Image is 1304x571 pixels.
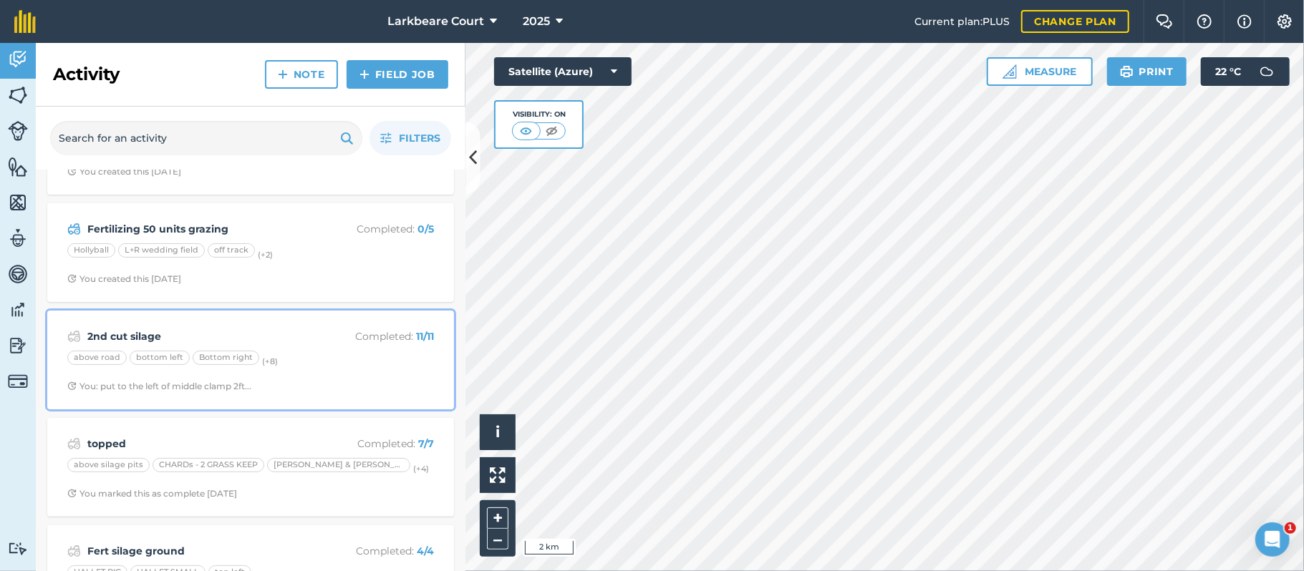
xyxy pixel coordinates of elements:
div: You created this [DATE] [67,166,181,177]
strong: Fertilizing 50 units grazing [87,221,314,237]
a: Fertilizing 50 units grazingCompleted: 0/5HollyballL+R wedding fieldoff track(+2)Clock with arrow... [56,212,445,293]
strong: 4 / 4 [417,545,434,557]
img: svg+xml;base64,PD94bWwgdmVyc2lvbj0iMS4wIiBlbmNvZGluZz0idXRmLTgiPz4KPCEtLSBHZW5lcmF0b3I6IEFkb2JlIE... [8,542,28,555]
small: (+ 8 ) [262,357,278,367]
img: svg+xml;base64,PHN2ZyB4bWxucz0iaHR0cDovL3d3dy53My5vcmcvMjAwMC9zdmciIHdpZHRoPSIxNCIgaGVpZ2h0PSIyNC... [278,66,288,83]
button: i [480,414,516,450]
img: svg+xml;base64,PHN2ZyB4bWxucz0iaHR0cDovL3d3dy53My5vcmcvMjAwMC9zdmciIHdpZHRoPSI1NiIgaGVpZ2h0PSI2MC... [8,84,28,106]
div: off track [208,243,255,258]
img: Ruler icon [1003,64,1017,79]
div: You: put to the left of middle clamp 2ft... [67,381,251,392]
div: CHARDs - 2 GRASS KEEP [153,458,264,472]
img: svg+xml;base64,PD94bWwgdmVyc2lvbj0iMS4wIiBlbmNvZGluZz0idXRmLTgiPz4KPCEtLSBHZW5lcmF0b3I6IEFkb2JlIE... [8,299,28,321]
span: Current plan : PLUS [914,14,1010,29]
div: above road [67,351,127,365]
button: 22 °C [1201,57,1290,86]
span: Larkbeare Court [387,13,484,30]
img: svg+xml;base64,PD94bWwgdmVyc2lvbj0iMS4wIiBlbmNvZGluZz0idXRmLTgiPz4KPCEtLSBHZW5lcmF0b3I6IEFkb2JlIE... [67,542,81,560]
button: Filters [370,121,451,155]
button: Print [1107,57,1187,86]
img: svg+xml;base64,PHN2ZyB4bWxucz0iaHR0cDovL3d3dy53My5vcmcvMjAwMC9zdmciIHdpZHRoPSI1NiIgaGVpZ2h0PSI2MC... [8,156,28,177]
img: svg+xml;base64,PHN2ZyB4bWxucz0iaHR0cDovL3d3dy53My5vcmcvMjAwMC9zdmciIHdpZHRoPSIxNCIgaGVpZ2h0PSIyNC... [359,66,370,83]
button: – [487,529,508,550]
img: svg+xml;base64,PHN2ZyB4bWxucz0iaHR0cDovL3d3dy53My5vcmcvMjAwMC9zdmciIHdpZHRoPSI1NiIgaGVpZ2h0PSI2MC... [8,192,28,213]
small: (+ 2 ) [258,250,273,260]
img: svg+xml;base64,PD94bWwgdmVyc2lvbj0iMS4wIiBlbmNvZGluZz0idXRmLTgiPz4KPCEtLSBHZW5lcmF0b3I6IEFkb2JlIE... [8,371,28,391]
img: svg+xml;base64,PHN2ZyB4bWxucz0iaHR0cDovL3d3dy53My5vcmcvMjAwMC9zdmciIHdpZHRoPSI1MCIgaGVpZ2h0PSI0MC... [543,124,561,138]
img: Clock with arrow pointing clockwise [67,274,77,283]
img: svg+xml;base64,PHN2ZyB4bWxucz0iaHR0cDovL3d3dy53My5vcmcvMjAwMC9zdmciIHdpZHRoPSIxOSIgaGVpZ2h0PSIyNC... [1120,63,1134,80]
img: A cog icon [1276,14,1293,29]
img: svg+xml;base64,PD94bWwgdmVyc2lvbj0iMS4wIiBlbmNvZGluZz0idXRmLTgiPz4KPCEtLSBHZW5lcmF0b3I6IEFkb2JlIE... [8,335,28,356]
iframe: Intercom live chat [1255,522,1290,557]
img: svg+xml;base64,PD94bWwgdmVyc2lvbj0iMS4wIiBlbmNvZGluZz0idXRmLTgiPz4KPCEtLSBHZW5lcmF0b3I6IEFkb2JlIE... [67,435,81,452]
input: Search for an activity [50,121,362,155]
img: A question mark icon [1196,14,1213,29]
a: Change plan [1021,10,1129,33]
img: Four arrows, one pointing top left, one top right, one bottom right and the last bottom left [490,467,506,483]
a: 2nd cut silageCompleted: 11/11above roadbottom leftBottom right(+8)Clock with arrow pointing cloc... [56,319,445,401]
small: (+ 4 ) [413,464,429,474]
span: Filters [399,130,440,146]
span: i [496,423,500,441]
img: svg+xml;base64,PD94bWwgdmVyc2lvbj0iMS4wIiBlbmNvZGluZz0idXRmLTgiPz4KPCEtLSBHZW5lcmF0b3I6IEFkb2JlIE... [8,121,28,141]
strong: 7 / 7 [418,437,434,450]
div: bottom left [130,351,190,365]
div: L+R wedding field [118,243,205,258]
div: Visibility: On [512,109,566,120]
strong: 11 / 11 [416,330,434,343]
div: Hollyball [67,243,115,258]
button: Measure [987,57,1093,86]
a: Note [265,60,338,89]
strong: Fert silage ground [87,543,314,559]
div: above silage pits [67,458,150,472]
img: Clock with arrow pointing clockwise [67,381,77,391]
img: svg+xml;base64,PHN2ZyB4bWxucz0iaHR0cDovL3d3dy53My5vcmcvMjAwMC9zdmciIHdpZHRoPSIxNyIgaGVpZ2h0PSIxNy... [1237,13,1252,30]
div: You created this [DATE] [67,273,181,285]
img: svg+xml;base64,PD94bWwgdmVyc2lvbj0iMS4wIiBlbmNvZGluZz0idXRmLTgiPz4KPCEtLSBHZW5lcmF0b3I6IEFkb2JlIE... [67,220,81,238]
img: svg+xml;base64,PHN2ZyB4bWxucz0iaHR0cDovL3d3dy53My5vcmcvMjAwMC9zdmciIHdpZHRoPSIxOSIgaGVpZ2h0PSIyNC... [340,130,354,147]
p: Completed : [320,221,434,237]
a: Field Job [347,60,448,89]
img: svg+xml;base64,PD94bWwgdmVyc2lvbj0iMS4wIiBlbmNvZGluZz0idXRmLTgiPz4KPCEtLSBHZW5lcmF0b3I6IEFkb2JlIE... [1252,57,1281,86]
strong: 0 / 5 [417,223,434,235]
a: toppedCompleted: 7/7above silage pitsCHARDs - 2 GRASS KEEP[PERSON_NAME] & [PERSON_NAME](+4)Clock ... [56,426,445,508]
img: Two speech bubbles overlapping with the left bubble in the forefront [1156,14,1173,29]
img: svg+xml;base64,PD94bWwgdmVyc2lvbj0iMS4wIiBlbmNvZGluZz0idXRmLTgiPz4KPCEtLSBHZW5lcmF0b3I6IEFkb2JlIE... [8,49,28,70]
div: Bottom right [193,351,259,365]
div: [PERSON_NAME] & [PERSON_NAME] [267,458,410,472]
p: Completed : [320,543,434,559]
button: + [487,507,508,529]
img: svg+xml;base64,PD94bWwgdmVyc2lvbj0iMS4wIiBlbmNvZGluZz0idXRmLTgiPz4KPCEtLSBHZW5lcmF0b3I6IEFkb2JlIE... [8,263,28,285]
p: Completed : [320,436,434,452]
img: svg+xml;base64,PD94bWwgdmVyc2lvbj0iMS4wIiBlbmNvZGluZz0idXRmLTgiPz4KPCEtLSBHZW5lcmF0b3I6IEFkb2JlIE... [8,228,28,249]
strong: 2nd cut silage [87,328,314,344]
p: Completed : [320,328,434,344]
img: Clock with arrow pointing clockwise [67,167,77,176]
img: svg+xml;base64,PD94bWwgdmVyc2lvbj0iMS4wIiBlbmNvZGluZz0idXRmLTgiPz4KPCEtLSBHZW5lcmF0b3I6IEFkb2JlIE... [67,328,81,345]
span: 2025 [523,13,550,30]
div: You marked this as complete [DATE] [67,488,237,499]
h2: Activity [53,63,120,86]
strong: topped [87,436,314,452]
button: Satellite (Azure) [494,57,632,86]
img: Clock with arrow pointing clockwise [67,489,77,498]
span: 22 ° C [1215,57,1241,86]
img: fieldmargin Logo [14,10,36,33]
img: svg+xml;base64,PHN2ZyB4bWxucz0iaHR0cDovL3d3dy53My5vcmcvMjAwMC9zdmciIHdpZHRoPSI1MCIgaGVpZ2h0PSI0MC... [517,124,535,138]
span: 1 [1285,522,1296,534]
